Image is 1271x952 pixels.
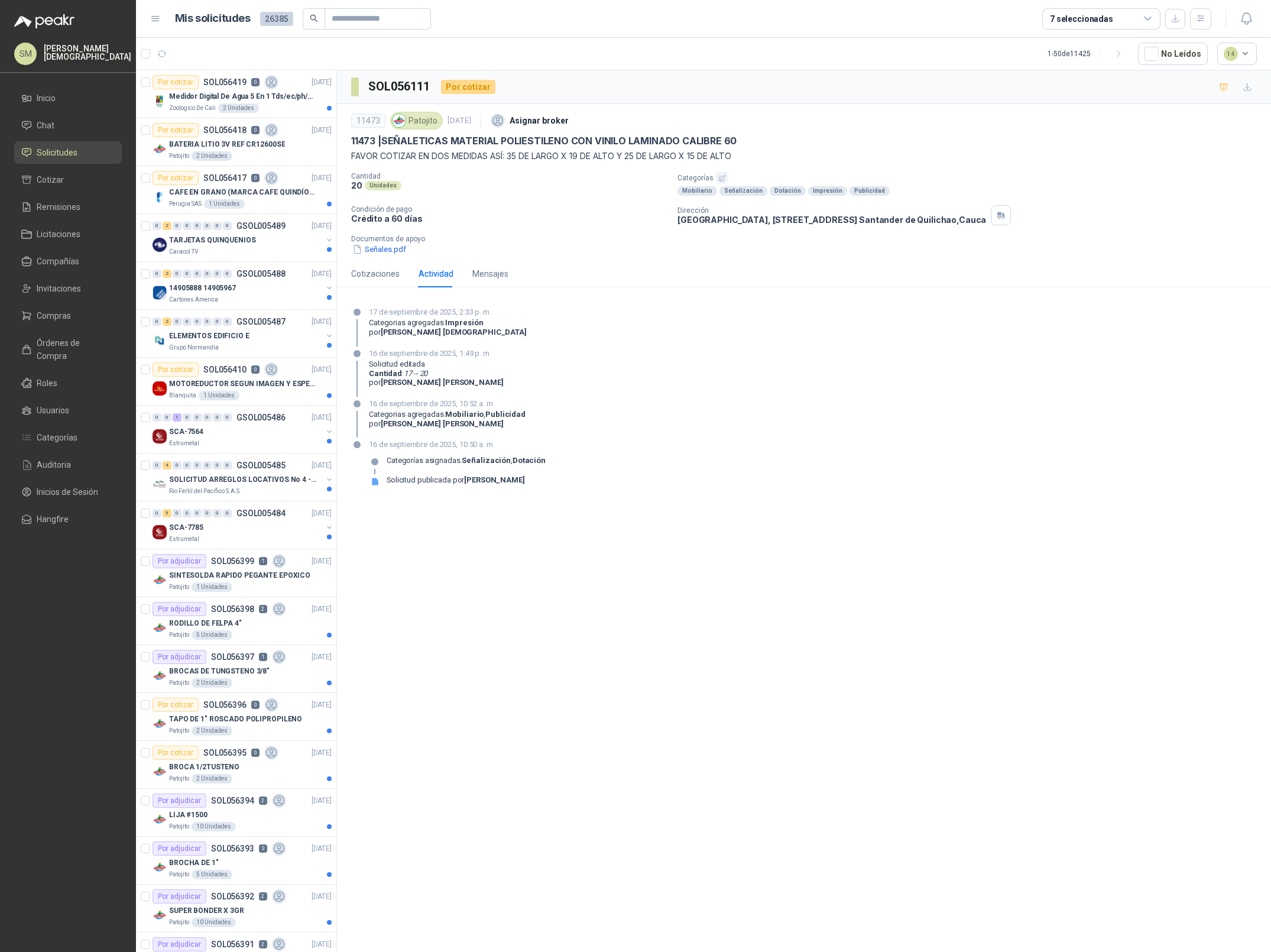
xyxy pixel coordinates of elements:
[153,458,334,496] a: 0 4 0 0 0 0 0 0 GSOL005485[DATE] Company LogoSOLICITUD ARREGLOS LOCATIVOS No 4 - PICHINDERio Fert...
[312,556,332,567] p: [DATE]
[213,270,222,278] div: 0
[351,205,668,213] p: Condición de pago
[169,235,256,246] p: TARJETAS QUINQUENIOS
[203,318,212,326] div: 0
[169,391,196,400] p: Blanquita
[14,114,122,137] a: Chat
[218,103,259,113] div: 2 Unidades
[193,222,202,230] div: 0
[310,14,318,22] span: search
[153,889,206,904] div: Por adjudicar
[770,186,806,196] div: Dotación
[192,918,236,927] div: 10 Unidades
[169,474,316,485] p: SOLICITUD ARREGLOS LOCATIVOS No 4 - PICHINDE
[153,765,167,779] img: Company Logo
[312,316,332,328] p: [DATE]
[204,199,245,209] div: 1 Unidades
[203,174,247,182] p: SOL056417
[312,604,332,615] p: [DATE]
[153,812,167,827] img: Company Logo
[211,796,254,805] p: SOL056394
[462,456,511,465] strong: Señalización
[153,841,206,856] div: Por adjudicar
[369,410,526,428] div: por
[213,413,222,422] div: 0
[236,222,286,230] p: GSOL005489
[211,653,254,661] p: SOL056397
[193,461,202,469] div: 0
[259,653,267,661] p: 1
[199,391,239,400] div: 1 Unidades
[169,809,207,821] p: LIJA #1500
[260,12,293,26] span: 26385
[169,918,189,927] p: Patojito
[259,796,267,805] p: 2
[312,460,332,471] p: [DATE]
[169,103,216,113] p: Zoologico De Cali
[14,223,122,245] a: Licitaciones
[37,255,79,268] span: Compañías
[312,77,332,88] p: [DATE]
[203,749,247,757] p: SOL056395
[37,173,64,186] span: Cotizar
[169,666,270,677] p: BROCAS DE TUNGSTENO 3/8"
[153,429,167,443] img: Company Logo
[203,222,212,230] div: 0
[37,146,77,159] span: Solicitudes
[153,650,206,664] div: Por adjudicar
[169,199,202,209] p: Perugia SAS
[351,235,1266,243] p: Documentos de apoyo
[312,747,332,759] p: [DATE]
[312,700,332,711] p: [DATE]
[136,789,336,837] a: Por adjudicarSOL0563942[DATE] Company LogoLIJA #1500Patojito10 Unidades
[369,318,527,336] div: por
[136,118,336,166] a: Por cotizarSOL0564180[DATE] Company LogoBATERIA LITIO 3V REF CR12600SEPatojito2 Unidades
[136,549,336,597] a: Por adjudicarSOL0563991[DATE] Company LogoSINTESOLDA RAPIDO PEGANTE EPOXICOPatojito1 Unidades
[163,461,171,469] div: 4
[850,186,890,196] div: Publicidad
[169,630,189,640] p: Patojito
[169,295,218,305] p: Cartones America
[251,126,260,134] p: 0
[211,605,254,613] p: SOL056398
[369,369,503,378] p: : →
[136,885,336,932] a: Por adjudicarSOL0563922[DATE] Company LogoSUPER BONDER X 3GRPatojito10 Unidades
[163,270,171,278] div: 2
[173,509,181,517] div: 0
[153,621,167,635] img: Company Logo
[37,458,71,471] span: Auditoria
[390,112,443,129] div: Patojito
[351,243,407,255] button: Señales.pdf
[485,410,526,419] strong: Publicidad
[223,461,232,469] div: 0
[37,404,69,417] span: Usuarios
[251,78,260,86] p: 0
[192,678,232,688] div: 2 Unidades
[213,461,222,469] div: 0
[37,431,77,444] span: Categorías
[37,92,56,105] span: Inicio
[213,509,222,517] div: 0
[169,618,242,629] p: RODILLO DE FELPA 4"
[136,693,336,741] a: Por cotizarSOL0563960[DATE] Company LogoTAPO DE 1" ROSCADO POLIPROPILENOPatojito2 Unidades
[312,795,332,807] p: [DATE]
[677,186,717,196] div: Mobiliario
[14,332,122,367] a: Órdenes de Compra
[153,75,199,89] div: Por cotizar
[312,652,332,663] p: [DATE]
[153,506,334,544] a: 0 5 0 0 0 0 0 0 GSOL005484[DATE] Company LogoSCA-7785Estrumetal
[153,94,167,108] img: Company Logo
[312,221,332,232] p: [DATE]
[153,746,199,760] div: Por cotizar
[441,80,495,94] div: Por cotizar
[169,378,316,390] p: MOTOREDUCTOR SEGUN IMAGEN Y ESPECIFICACIONES ADJUNTAS
[183,413,192,422] div: 0
[153,698,199,712] div: Por cotizar
[312,939,332,950] p: [DATE]
[183,461,192,469] div: 0
[387,456,546,465] p: Categorías asignadas: ,
[719,186,767,196] div: Señalización
[153,937,206,951] div: Por adjudicar
[223,222,232,230] div: 0
[351,150,1257,163] p: FAVOR COTIZAR EN DOS MEDIDAS ASÍ: 35 DE LARGO X 19 DE ALTO Y 25 DE LARGO X 15 DE ALTO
